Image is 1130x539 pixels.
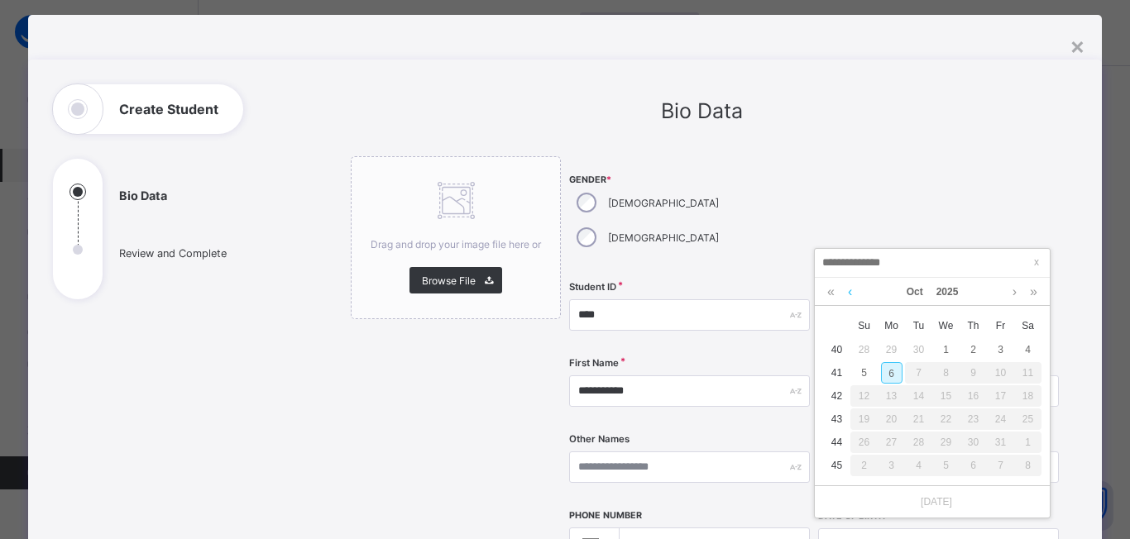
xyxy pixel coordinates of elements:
a: Oct [900,278,930,306]
td: October 8, 2025 [932,361,960,384]
td: October 21, 2025 [905,408,932,431]
td: November 7, 2025 [987,454,1014,477]
td: October 5, 2025 [850,361,878,384]
label: First Name [569,357,619,369]
th: Fri [987,313,1014,338]
td: October 2, 2025 [960,338,987,361]
div: 14 [905,385,932,407]
td: 45 [823,454,850,477]
span: Tu [905,318,932,333]
td: October 22, 2025 [932,408,960,431]
td: October 1, 2025 [932,338,960,361]
a: Next month (PageDown) [1008,278,1021,306]
td: October 23, 2025 [960,408,987,431]
td: November 1, 2025 [1014,431,1041,454]
label: [DEMOGRAPHIC_DATA] [608,197,719,209]
div: 9 [960,362,987,384]
div: 24 [987,408,1014,430]
td: 40 [823,338,850,361]
div: 15 [932,385,960,407]
div: 6 [881,362,903,384]
div: 10 [987,362,1014,384]
td: 42 [823,384,850,408]
th: Tue [905,313,932,338]
td: October 24, 2025 [987,408,1014,431]
a: Previous month (PageUp) [844,278,856,306]
a: Last year (Control + left) [823,278,839,306]
td: October 4, 2025 [1014,338,1041,361]
th: Sat [1014,313,1041,338]
th: Sun [850,313,878,338]
div: 6 [960,455,987,476]
td: October 6, 2025 [878,361,905,384]
td: October 18, 2025 [1014,384,1041,408]
div: 28 [854,339,875,360]
td: October 12, 2025 [850,384,878,408]
th: Mon [878,313,905,338]
div: 3 [990,339,1012,360]
div: 29 [881,339,903,360]
td: October 13, 2025 [878,384,905,408]
span: We [932,318,960,333]
td: October 19, 2025 [850,408,878,431]
td: November 6, 2025 [960,454,987,477]
div: 12 [850,385,878,407]
div: 8 [932,362,960,384]
td: October 10, 2025 [987,361,1014,384]
label: Phone Number [569,510,642,521]
td: October 30, 2025 [960,431,987,454]
td: 43 [823,408,850,431]
td: October 11, 2025 [1014,361,1041,384]
td: October 7, 2025 [905,361,932,384]
div: 29 [932,432,960,453]
div: 4 [905,455,932,476]
span: Th [960,318,987,333]
div: 16 [960,385,987,407]
label: Other Names [569,433,630,445]
div: 2 [963,339,984,360]
span: Fr [987,318,1014,333]
td: October 3, 2025 [987,338,1014,361]
td: 44 [823,431,850,454]
div: Drag and drop your image file here orBrowse File [351,156,561,319]
div: 2 [850,455,878,476]
div: 7 [905,362,932,384]
div: 4 [1017,339,1039,360]
td: October 16, 2025 [960,384,987,408]
div: 28 [905,432,932,453]
td: November 4, 2025 [905,454,932,477]
div: 30 [908,339,930,360]
td: November 8, 2025 [1014,454,1041,477]
td: November 5, 2025 [932,454,960,477]
div: 22 [932,408,960,430]
span: Sa [1014,318,1041,333]
div: 25 [1014,408,1041,430]
label: [DEMOGRAPHIC_DATA] [608,231,719,244]
td: October 29, 2025 [932,431,960,454]
span: Su [850,318,878,333]
td: October 17, 2025 [987,384,1014,408]
td: October 31, 2025 [987,431,1014,454]
div: 30 [960,432,987,453]
td: October 14, 2025 [905,384,932,408]
th: Thu [960,313,987,338]
div: 20 [878,408,905,430]
td: 41 [823,361,850,384]
div: 17 [987,385,1014,407]
div: 1 [1014,432,1041,453]
div: 27 [878,432,905,453]
td: October 27, 2025 [878,431,905,454]
div: 5 [854,362,875,384]
label: Student ID [569,281,616,293]
td: October 15, 2025 [932,384,960,408]
h1: Create Student [119,103,218,116]
th: Wed [932,313,960,338]
td: September 30, 2025 [905,338,932,361]
td: October 26, 2025 [850,431,878,454]
span: Bio Data [661,98,743,123]
td: October 20, 2025 [878,408,905,431]
div: 11 [1014,362,1041,384]
td: November 2, 2025 [850,454,878,477]
div: 8 [1014,455,1041,476]
a: 2025 [930,278,965,306]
